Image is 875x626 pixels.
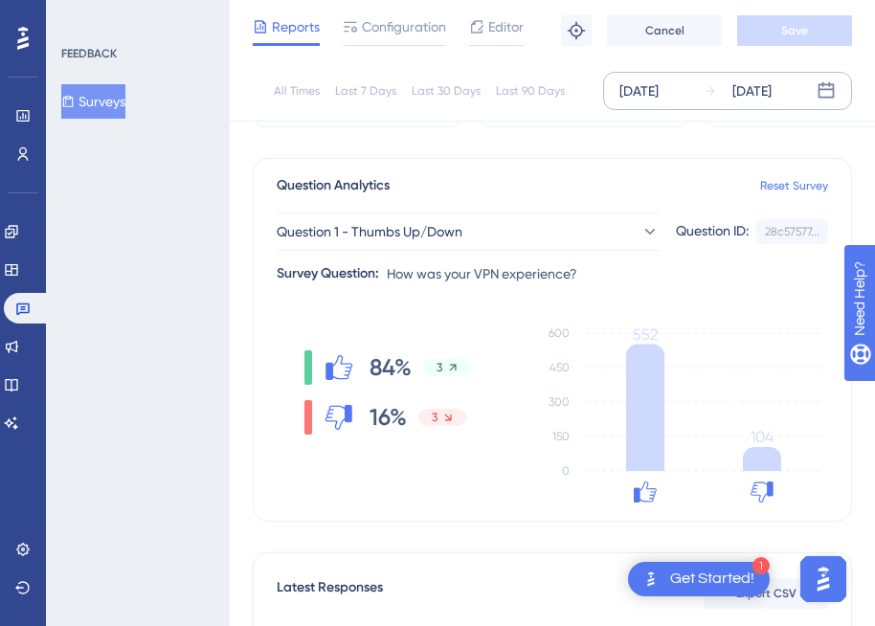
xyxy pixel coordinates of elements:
[781,23,808,38] span: Save
[645,23,684,38] span: Cancel
[752,557,770,574] div: 1
[628,562,770,596] div: Open Get Started! checklist, remaining modules: 1
[633,325,658,344] tspan: 552
[736,586,796,601] span: Export CSV
[552,430,570,443] tspan: 150
[362,15,446,38] span: Configuration
[277,576,383,611] span: Latest Responses
[704,578,828,609] button: Export CSV
[45,5,120,28] span: Need Help?
[737,15,852,46] button: Save
[488,15,524,38] span: Editor
[277,174,390,197] span: Question Analytics
[61,84,125,119] button: Surveys
[387,262,577,285] span: How was your VPN experience?
[370,402,407,433] span: 16%
[437,360,442,375] span: 3
[496,83,565,99] div: Last 90 Days
[562,464,570,478] tspan: 0
[412,83,481,99] div: Last 30 Days
[432,410,437,425] span: 3
[670,569,754,590] div: Get Started!
[760,178,828,193] a: Reset Survey
[277,262,379,285] div: Survey Question:
[639,568,662,591] img: launcher-image-alternative-text
[549,395,570,409] tspan: 300
[550,361,570,374] tspan: 450
[751,428,774,446] tspan: 104
[274,83,320,99] div: All Times
[61,46,117,61] div: FEEDBACK
[765,224,819,239] div: 28c57577...
[370,352,412,383] span: 84%
[676,219,749,244] div: Question ID:
[607,15,722,46] button: Cancel
[619,79,659,102] div: [DATE]
[277,220,462,243] span: Question 1 - Thumbs Up/Down
[549,326,570,340] tspan: 600
[272,15,320,38] span: Reports
[732,79,772,102] div: [DATE]
[277,212,660,251] button: Question 1 - Thumbs Up/Down
[795,550,852,608] iframe: UserGuiding AI Assistant Launcher
[335,83,396,99] div: Last 7 Days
